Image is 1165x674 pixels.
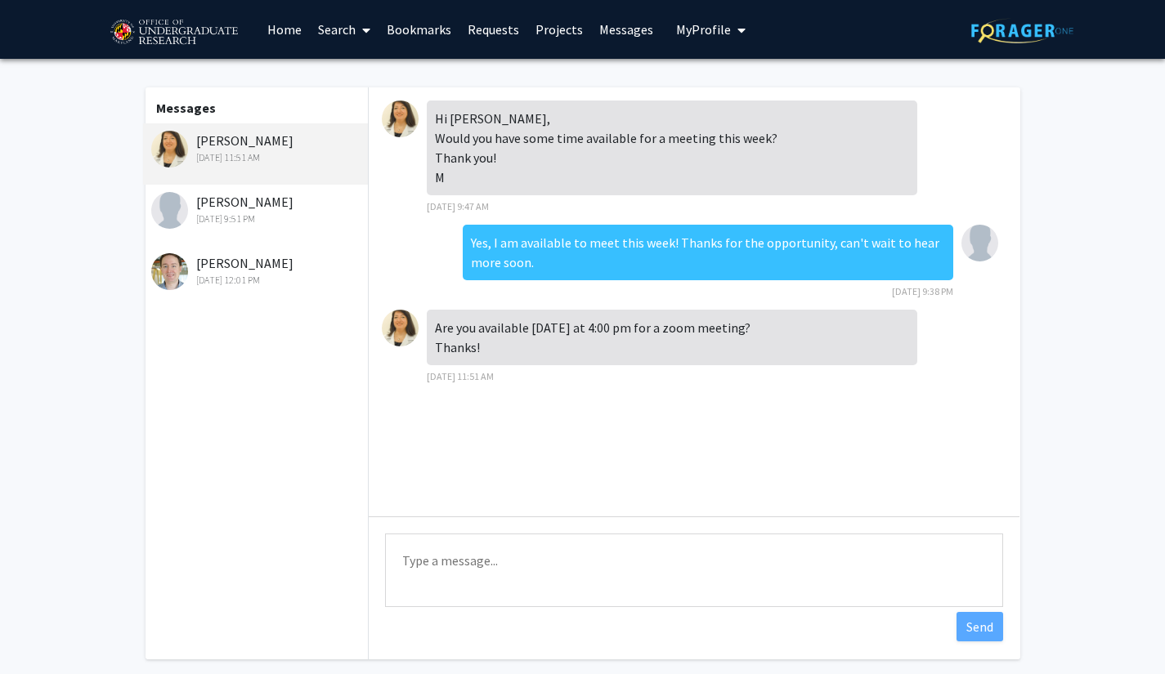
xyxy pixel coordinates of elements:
[427,370,494,382] span: [DATE] 11:51 AM
[676,21,731,38] span: My Profile
[151,150,365,165] div: [DATE] 11:51 AM
[382,310,419,346] img: Magaly Toro
[151,192,188,229] img: Brian Pierce
[259,1,310,58] a: Home
[151,192,365,226] div: [PERSON_NAME]
[463,225,953,280] div: Yes, I am available to meet this week! Thanks for the opportunity, can't wait to hear more soon.
[427,310,917,365] div: Are you available [DATE] at 4:00 pm for a zoom meeting? Thanks!
[156,100,216,116] b: Messages
[151,212,365,226] div: [DATE] 9:51 PM
[459,1,527,58] a: Requests
[892,285,953,297] span: [DATE] 9:38 PM
[379,1,459,58] a: Bookmarks
[151,131,365,165] div: [PERSON_NAME]
[382,100,419,137] img: Magaly Toro
[527,1,591,58] a: Projects
[151,273,365,288] div: [DATE] 12:01 PM
[961,225,998,261] img: Hawa Mohamed
[957,612,1003,641] button: Send
[151,253,188,290] img: Jeffery Klauda
[310,1,379,58] a: Search
[151,131,188,167] img: Magaly Toro
[591,1,661,58] a: Messages
[105,12,243,53] img: University of Maryland Logo
[427,200,489,212] span: [DATE] 9:47 AM
[151,253,365,288] div: [PERSON_NAME]
[971,18,1073,43] img: ForagerOne Logo
[385,533,1003,607] textarea: Message
[427,100,917,195] div: Hi [PERSON_NAME], Would you have some time available for a meeting this week? Thank you! M
[12,600,69,662] iframe: Chat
